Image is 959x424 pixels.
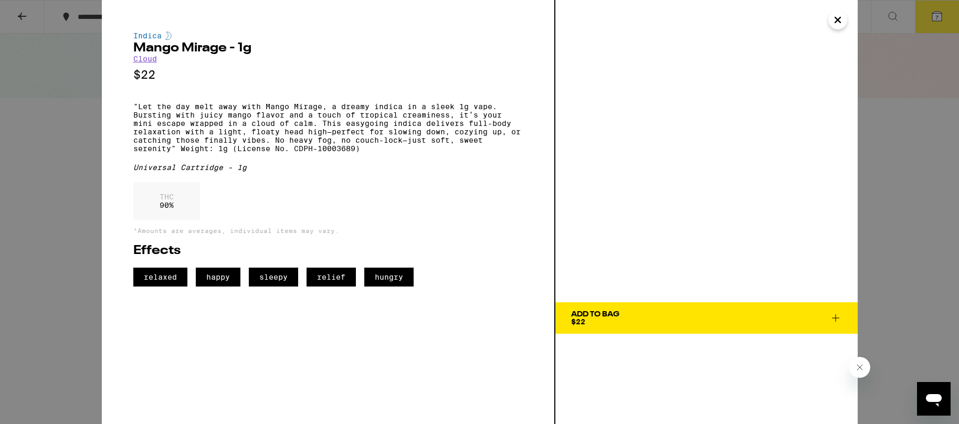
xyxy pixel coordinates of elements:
h2: Mango Mirage - 1g [133,42,523,55]
div: Indica [133,31,523,40]
iframe: Button to launch messaging window [917,382,951,416]
p: *Amounts are averages, individual items may vary. [133,227,523,234]
span: happy [196,268,240,287]
button: Add To Bag$22 [555,302,858,334]
p: $22 [133,68,523,81]
p: THC [160,193,174,201]
div: 90 % [133,182,200,220]
h2: Effects [133,245,523,257]
button: Close [828,10,847,29]
span: sleepy [249,268,298,287]
iframe: Close message [849,357,870,378]
span: $22 [571,317,585,326]
img: indicaColor.svg [165,31,172,40]
div: Universal Cartridge - 1g [133,163,523,172]
a: Cloud [133,55,157,63]
span: relaxed [133,268,187,287]
span: relief [307,268,356,287]
div: Add To Bag [571,311,619,318]
span: Hi. Need any help? [6,7,76,16]
span: hungry [364,268,414,287]
p: "Let the day melt away with Mango Mirage, a dreamy indica in a sleek 1g vape. Bursting with juicy... [133,102,523,153]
